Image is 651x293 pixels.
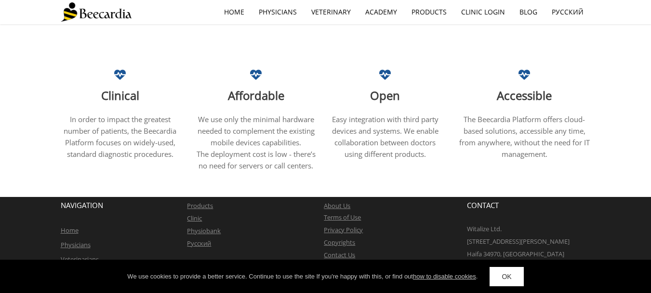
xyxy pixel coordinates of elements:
a: Products [404,1,454,23]
a: Physiobank [187,226,221,235]
span: Haifa 34970, [GEOGRAPHIC_DATA] [467,250,564,258]
span: In order to impact the greatest number of patients, the Beecardia Platform focuses on widely-used... [64,114,176,159]
a: Clinic Login [454,1,512,23]
a: Physicians [252,1,304,23]
img: Beecardia [61,2,132,22]
a: Blog [512,1,545,23]
span: Affordable [228,87,284,103]
a: Русский [187,239,211,248]
span: NAVIGATION [61,200,103,210]
span: Accessible [497,87,552,103]
a: Terms of Use [324,213,361,222]
a: Copyrights [324,238,355,247]
a: how to disable cookies [413,273,476,280]
a: Contact Us [324,251,355,259]
div: We use cookies to provide a better service. Continue to use the site If you're happy with this, o... [127,272,478,281]
a: Physicians [61,240,91,249]
span: Witalize Ltd. [467,224,502,233]
span: Easy integration with third party devices and systems. We enable collaboration between doctors us... [332,114,438,159]
span: [STREET_ADDRESS][PERSON_NAME] [467,237,570,246]
span: CONTACT [467,200,499,210]
a: home [217,1,252,23]
span: Clinical [101,87,139,103]
a: Veterinary [304,1,358,23]
a: Clinic [187,214,202,223]
span: The deployment cost is low - there’s no need for servers or call centers. [197,149,316,170]
a: P [187,201,191,210]
a: Veterinarians [61,255,99,264]
span: We use only the minimal hardware needed to complement the existing mobile devices capabilities. [198,114,315,147]
a: OK [490,267,523,286]
span: Open [370,87,400,103]
a: Home [61,226,79,235]
span: The Beecardia Platform offers cloud-based solutions, accessible any time, from anywhere, without ... [459,114,590,159]
a: Русский [545,1,591,23]
a: Privacy Policy [324,225,363,234]
a: roducts [191,201,213,210]
a: About Us [324,201,350,210]
a: Academy [358,1,404,23]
